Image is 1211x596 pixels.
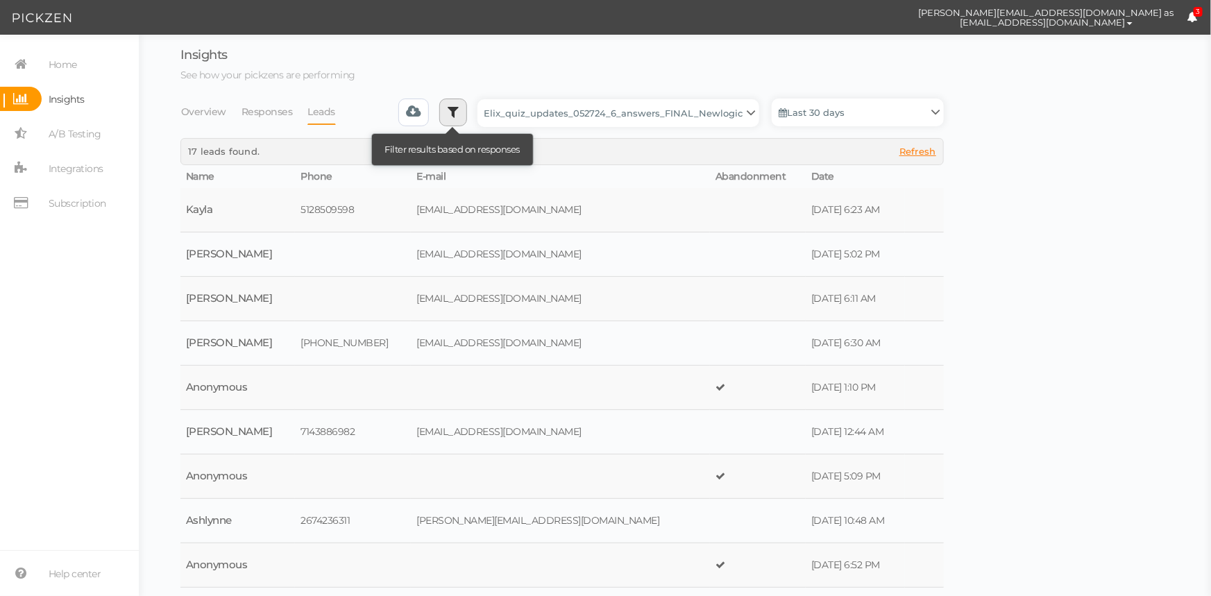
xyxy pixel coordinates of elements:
[180,499,944,543] tr: Ashlynne 2674236311 [PERSON_NAME][EMAIL_ADDRESS][DOMAIN_NAME] [DATE] 10:48 AM
[806,410,905,454] td: [DATE] 12:44 AM
[180,232,944,277] tr: [PERSON_NAME] [EMAIL_ADDRESS][DOMAIN_NAME] [DATE] 5:02 PM
[906,1,1187,34] button: [PERSON_NAME][EMAIL_ADDRESS][DOMAIN_NAME] as [EMAIL_ADDRESS][DOMAIN_NAME]
[180,47,228,62] span: Insights
[295,410,411,454] td: 7143886982
[772,99,944,126] a: Last 30 days
[180,232,295,277] td: [PERSON_NAME]
[411,232,710,277] td: [EMAIL_ADDRESS][DOMAIN_NAME]
[899,146,936,157] span: Refresh
[295,321,411,366] td: [PHONE_NUMBER]
[411,188,710,232] td: [EMAIL_ADDRESS][DOMAIN_NAME]
[806,543,905,588] td: [DATE] 6:52 PM
[180,454,295,499] td: Anonymous
[180,188,944,232] tr: Kayla 5128509598 [EMAIL_ADDRESS][DOMAIN_NAME] [DATE] 6:23 AM
[411,499,710,543] td: [PERSON_NAME][EMAIL_ADDRESS][DOMAIN_NAME]
[180,366,295,410] td: Anonymous
[49,88,85,110] span: Insights
[180,99,227,125] a: Overview
[881,6,906,30] img: cd8312e7a6b0c0157f3589280924bf3e
[1194,7,1203,17] span: 3
[49,192,106,214] span: Subscription
[411,410,710,454] td: [EMAIL_ADDRESS][DOMAIN_NAME]
[806,188,905,232] td: [DATE] 6:23 AM
[180,410,295,454] td: [PERSON_NAME]
[180,69,355,81] span: See how your pickzens are performing
[49,563,101,585] span: Help center
[180,543,295,588] td: Anonymous
[411,321,710,366] td: [EMAIL_ADDRESS][DOMAIN_NAME]
[186,170,214,182] span: Name
[180,366,944,410] tr: Anonymous [DATE] 1:10 PM
[180,321,944,366] tr: [PERSON_NAME] [PHONE_NUMBER] [EMAIL_ADDRESS][DOMAIN_NAME] [DATE] 6:30 AM
[180,99,241,125] li: Overview
[180,410,944,454] tr: [PERSON_NAME] 7143886982 [EMAIL_ADDRESS][DOMAIN_NAME] [DATE] 12:44 AM
[960,17,1125,28] span: [EMAIL_ADDRESS][DOMAIN_NAME]
[180,543,944,588] tr: Anonymous [DATE] 6:52 PM
[180,454,944,499] tr: Anonymous [DATE] 5:09 PM
[180,321,295,366] td: [PERSON_NAME]
[307,99,350,125] li: Leads
[375,137,530,161] div: Filter results based on responses
[180,277,295,321] td: [PERSON_NAME]
[188,146,260,157] span: 17 leads found.
[49,157,103,180] span: Integrations
[12,10,71,26] img: Pickzen logo
[416,170,446,182] span: E-mail
[806,277,905,321] td: [DATE] 6:11 AM
[806,232,905,277] td: [DATE] 5:02 PM
[806,454,905,499] td: [DATE] 5:09 PM
[295,499,411,543] td: 2674236311
[806,366,905,410] td: [DATE] 1:10 PM
[307,99,337,125] a: Leads
[49,123,101,145] span: A/B Testing
[806,499,905,543] td: [DATE] 10:48 AM
[811,170,834,182] span: Date
[715,170,786,182] span: Abandonment
[919,8,1174,17] span: [PERSON_NAME][EMAIL_ADDRESS][DOMAIN_NAME] as
[180,277,944,321] tr: [PERSON_NAME] [EMAIL_ADDRESS][DOMAIN_NAME] [DATE] 6:11 AM
[180,499,295,543] td: Ashlynne
[241,99,294,125] a: Responses
[411,277,710,321] td: [EMAIL_ADDRESS][DOMAIN_NAME]
[806,321,905,366] td: [DATE] 6:30 AM
[49,53,77,76] span: Home
[241,99,307,125] li: Responses
[300,170,332,182] span: Phone
[180,188,295,232] td: Kayla
[295,188,411,232] td: 5128509598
